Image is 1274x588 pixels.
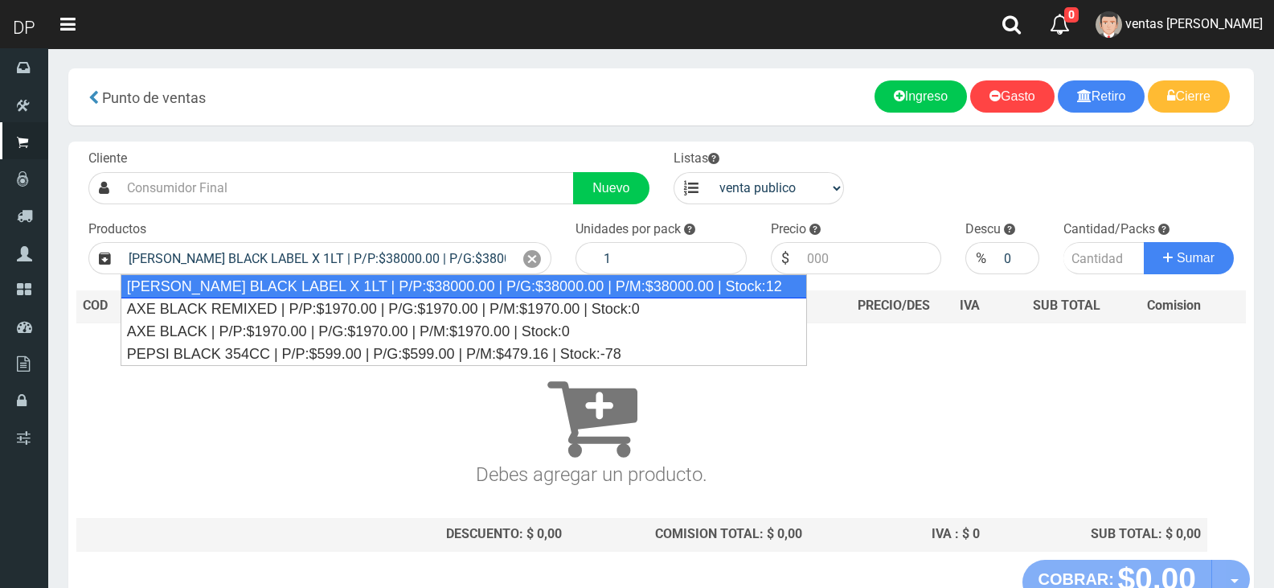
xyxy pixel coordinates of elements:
[1063,242,1145,274] input: Cantidad
[875,80,967,113] a: Ingreso
[83,346,1100,485] h3: Debes agregar un producto.
[119,172,574,204] input: Consumidor Final
[1058,80,1145,113] a: Retiro
[1038,570,1114,588] strong: COBRAR:
[596,242,747,274] input: 1
[121,274,807,298] div: [PERSON_NAME] BLACK LABEL X 1LT | P/P:$38000.00 | P/G:$38000.00 | P/M:$38000.00 | Stock:12
[674,150,719,168] label: Listas
[102,89,206,106] span: Punto de ventas
[575,525,802,544] div: COMISION TOTAL: $ 0,00
[88,220,146,239] label: Productos
[1148,80,1230,113] a: Cierre
[1125,16,1263,31] span: ventas [PERSON_NAME]
[1033,297,1100,315] span: SUB TOTAL
[88,150,127,168] label: Cliente
[281,525,562,544] div: DESCUENTO: $ 0,00
[1064,7,1079,23] span: 0
[76,290,133,323] th: COD
[1177,251,1215,265] span: Sumar
[1144,242,1234,274] button: Sumar
[799,242,942,274] input: 000
[1063,220,1155,239] label: Cantidad/Packs
[960,298,980,313] span: IVA
[993,525,1201,544] div: SUB TOTAL: $ 0,00
[771,220,806,239] label: Precio
[965,220,1001,239] label: Descu
[121,298,806,320] div: AXE BLACK REMIXED | P/P:$1970.00 | P/G:$1970.00 | P/M:$1970.00 | Stock:0
[996,242,1038,274] input: 000
[858,298,930,313] span: PRECIO/DES
[970,80,1055,113] a: Gasto
[121,242,514,274] input: Introduzca el nombre del producto
[121,320,806,343] div: AXE BLACK | P/P:$1970.00 | P/G:$1970.00 | P/M:$1970.00 | Stock:0
[1096,11,1122,38] img: User Image
[965,242,996,274] div: %
[815,525,980,544] div: IVA : $ 0
[1147,297,1201,315] span: Comision
[121,343,806,365] div: PEPSI BLACK 354CC | P/P:$599.00 | P/G:$599.00 | P/M:$479.16 | Stock:-78
[576,220,681,239] label: Unidades por pack
[771,242,799,274] div: $
[573,172,649,204] a: Nuevo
